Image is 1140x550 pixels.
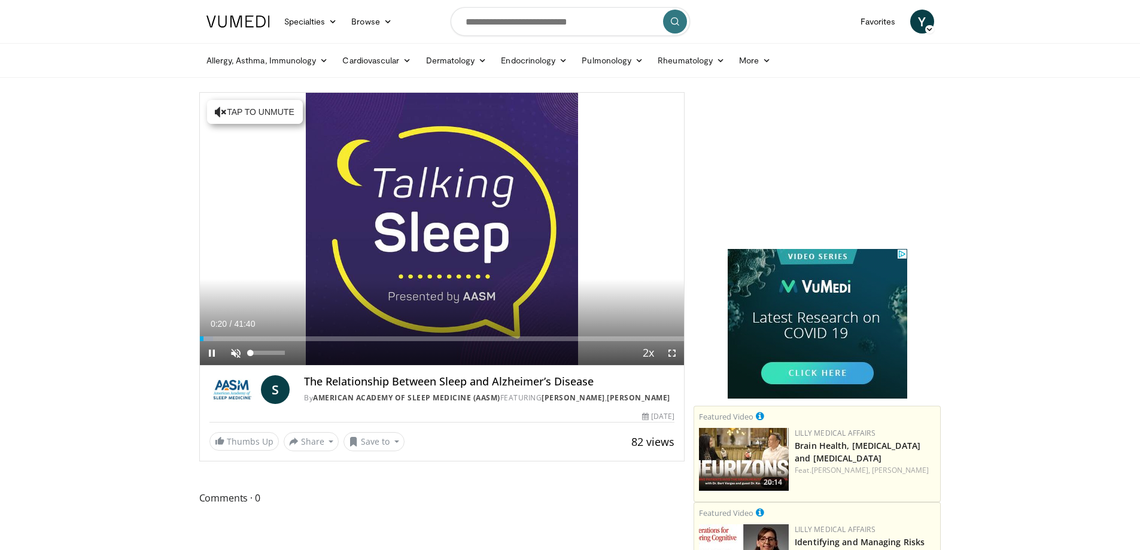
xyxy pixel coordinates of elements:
[304,393,674,403] div: By FEATURING ,
[494,48,574,72] a: Endocrinology
[811,465,870,475] a: [PERSON_NAME],
[872,465,929,475] a: [PERSON_NAME]
[642,411,674,422] div: [DATE]
[795,428,875,438] a: Lilly Medical Affairs
[728,92,907,242] iframe: Advertisement
[419,48,494,72] a: Dermatology
[853,10,903,34] a: Favorites
[200,336,685,341] div: Progress Bar
[728,249,907,399] iframe: Advertisement
[607,393,670,403] a: [PERSON_NAME]
[636,341,660,365] button: Playback Rate
[313,393,500,403] a: American Academy of Sleep Medicine (AASM)
[451,7,690,36] input: Search topics, interventions
[760,477,786,488] span: 20:14
[209,375,257,404] img: American Academy of Sleep Medicine (AASM)
[206,16,270,28] img: VuMedi Logo
[344,10,399,34] a: Browse
[574,48,650,72] a: Pulmonology
[699,411,753,422] small: Featured Video
[343,432,405,451] button: Save to
[699,508,753,518] small: Featured Video
[650,48,732,72] a: Rheumatology
[284,432,339,451] button: Share
[200,341,224,365] button: Pause
[699,428,789,491] a: 20:14
[910,10,934,34] a: Y
[542,393,605,403] a: [PERSON_NAME]
[795,440,920,464] a: Brain Health, [MEDICAL_DATA] and [MEDICAL_DATA]
[660,341,684,365] button: Fullscreen
[261,375,290,404] a: S
[251,351,285,355] div: Volume Level
[207,100,303,124] button: Tap to unmute
[230,319,232,329] span: /
[699,428,789,491] img: ca157f26-4c4a-49fd-8611-8e91f7be245d.png.150x105_q85_crop-smart_upscale.jpg
[631,434,674,449] span: 82 views
[209,432,279,451] a: Thumbs Up
[795,465,935,476] div: Feat.
[335,48,418,72] a: Cardiovascular
[304,375,674,388] h4: The Relationship Between Sleep and Alzheimer’s Disease
[211,319,227,329] span: 0:20
[732,48,778,72] a: More
[277,10,345,34] a: Specialties
[234,319,255,329] span: 41:40
[199,490,685,506] span: Comments 0
[200,93,685,366] video-js: Video Player
[199,48,336,72] a: Allergy, Asthma, Immunology
[224,341,248,365] button: Unmute
[795,524,875,534] a: Lilly Medical Affairs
